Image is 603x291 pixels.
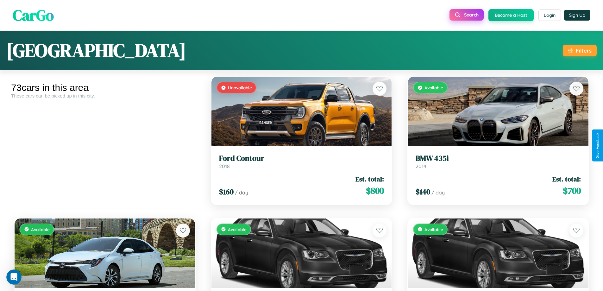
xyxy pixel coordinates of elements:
button: Become a Host [488,9,534,21]
span: Est. total: [355,174,384,184]
button: Filters [563,45,597,56]
span: Available [228,227,247,232]
span: $ 160 [219,187,234,197]
span: $ 700 [563,184,581,197]
span: Search [464,12,479,18]
span: Available [31,227,50,232]
button: Sign Up [564,10,590,21]
span: CarGo [13,5,54,26]
button: Search [449,9,484,21]
span: Available [424,227,443,232]
div: These cars can be picked up in this city. [11,93,198,98]
span: / day [235,189,248,196]
span: $ 800 [366,184,384,197]
span: 2018 [219,163,230,169]
div: Give Feedback [595,133,600,158]
a: BMW 435i2014 [416,154,581,169]
span: Est. total: [552,174,581,184]
iframe: Intercom live chat [6,269,22,285]
div: 73 cars in this area [11,82,198,93]
button: Login [538,9,561,21]
span: 2014 [416,163,426,169]
h3: BMW 435i [416,154,581,163]
div: Filters [576,47,592,54]
span: Unavailable [228,85,252,90]
span: $ 140 [416,187,430,197]
span: / day [431,189,445,196]
span: Available [424,85,443,90]
h3: Ford Contour [219,154,384,163]
a: Ford Contour2018 [219,154,384,169]
h1: [GEOGRAPHIC_DATA] [6,37,186,63]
